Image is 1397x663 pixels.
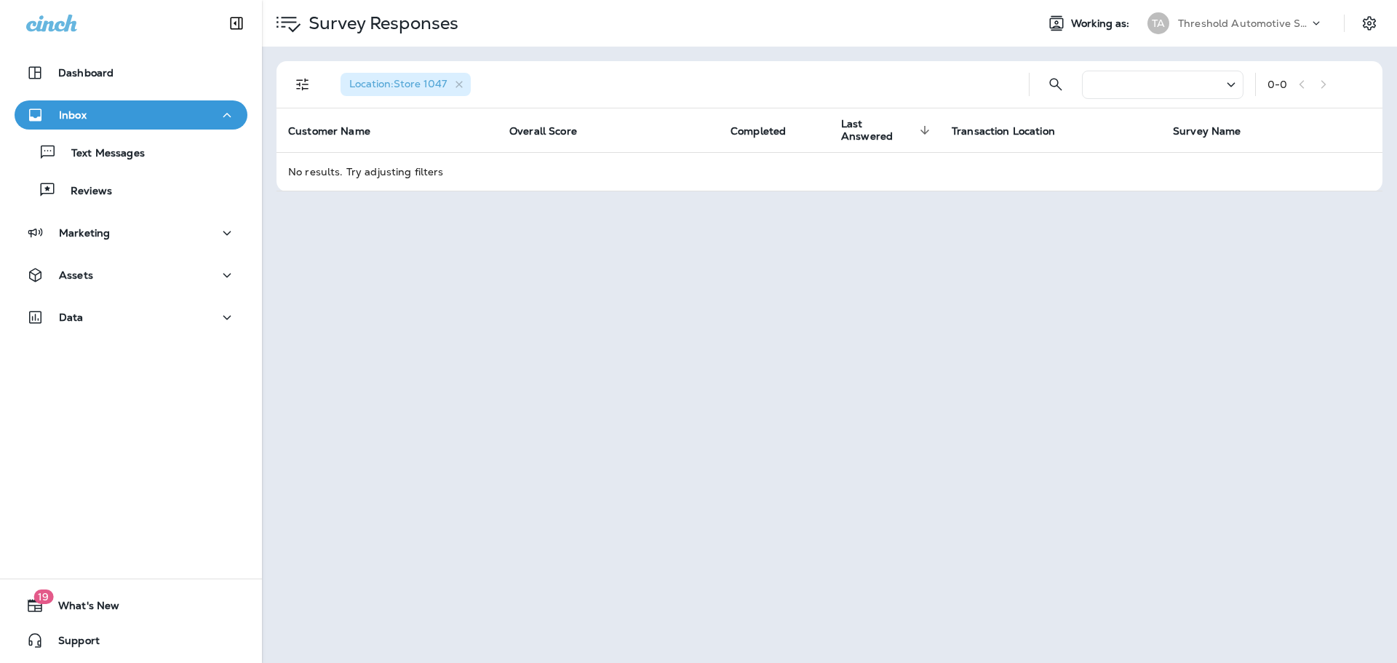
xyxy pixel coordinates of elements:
[15,218,247,247] button: Marketing
[59,269,93,281] p: Assets
[15,261,247,290] button: Assets
[1147,12,1169,34] div: TA
[731,124,805,138] span: Completed
[276,152,1382,191] td: No results. Try adjusting filters
[1267,79,1287,90] div: 0 - 0
[841,118,934,143] span: Last Answered
[33,589,53,604] span: 19
[731,125,786,138] span: Completed
[59,227,110,239] p: Marketing
[59,109,87,121] p: Inbox
[303,12,458,34] p: Survey Responses
[216,9,257,38] button: Collapse Sidebar
[1178,17,1309,29] p: Threshold Automotive Service dba Grease Monkey
[15,591,247,620] button: 19What's New
[15,626,247,655] button: Support
[841,118,915,143] span: Last Answered
[15,175,247,205] button: Reviews
[15,100,247,130] button: Inbox
[56,185,112,199] p: Reviews
[1173,125,1241,138] span: Survey Name
[288,125,370,138] span: Customer Name
[1356,10,1382,36] button: Settings
[288,70,317,99] button: Filters
[952,125,1055,138] span: Transaction Location
[58,67,114,79] p: Dashboard
[57,147,145,161] p: Text Messages
[1173,124,1260,138] span: Survey Name
[1071,17,1133,30] span: Working as:
[44,600,119,617] span: What's New
[341,73,471,96] div: Location:Store 1047
[15,137,247,167] button: Text Messages
[288,124,389,138] span: Customer Name
[509,125,577,138] span: Overall Score
[44,635,100,652] span: Support
[349,77,447,90] span: Location : Store 1047
[15,303,247,332] button: Data
[15,58,247,87] button: Dashboard
[59,311,84,323] p: Data
[509,124,596,138] span: Overall Score
[952,124,1074,138] span: Transaction Location
[1041,70,1070,99] button: Search Survey Responses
